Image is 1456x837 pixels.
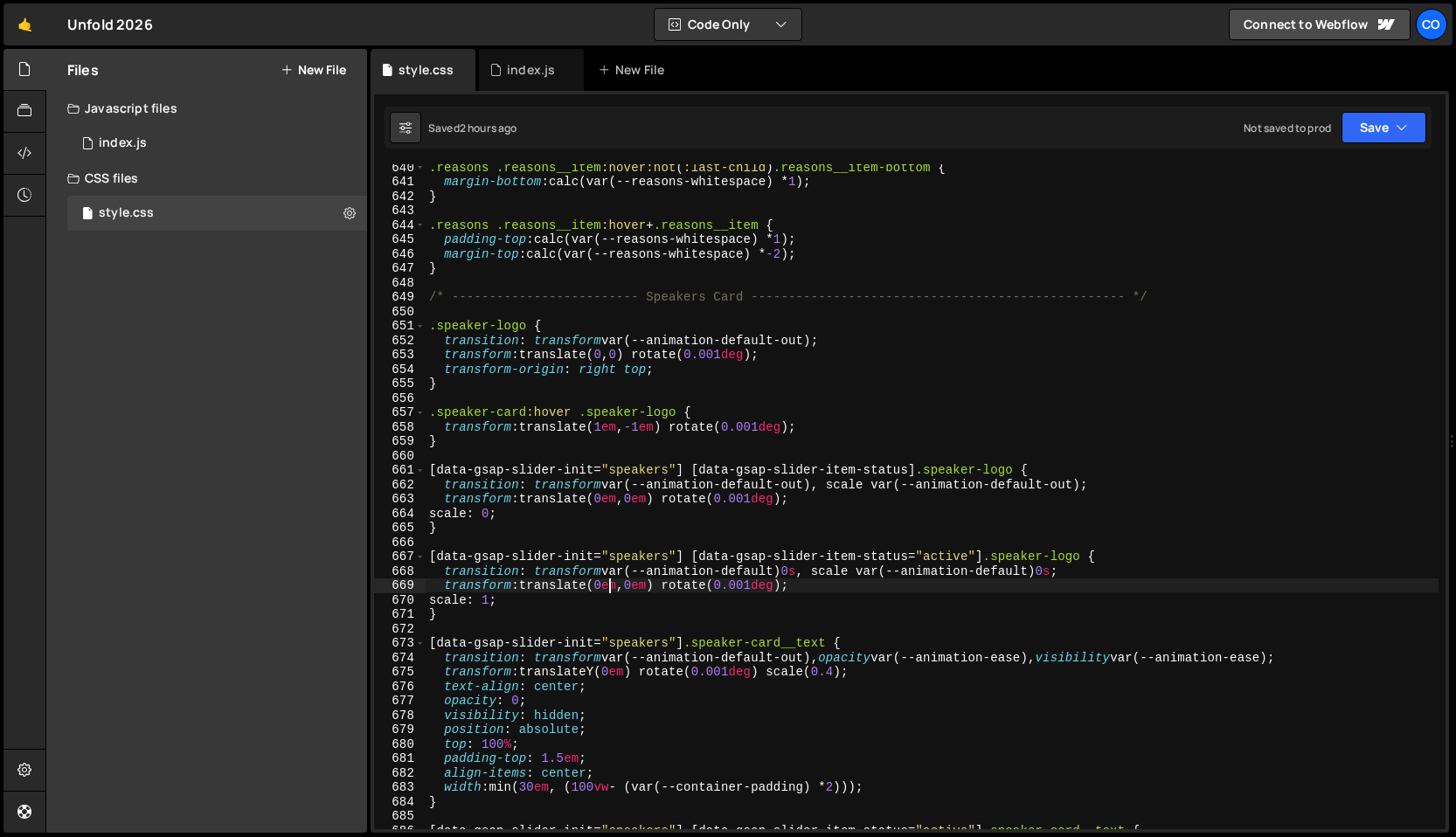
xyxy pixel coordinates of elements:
[374,405,426,420] div: 657
[374,463,426,478] div: 661
[374,290,426,305] div: 649
[374,305,426,320] div: 650
[374,694,426,709] div: 677
[281,63,346,77] button: New File
[374,550,426,564] div: 667
[99,135,147,151] div: index.js
[67,126,367,161] div: 17293/47924.js
[46,91,367,126] div: Javascript files
[374,564,426,579] div: 668
[374,723,426,737] div: 679
[1416,9,1447,40] a: Co
[374,363,426,377] div: 654
[374,377,426,391] div: 655
[374,636,426,651] div: 673
[374,348,426,363] div: 653
[374,709,426,723] div: 678
[67,196,367,231] div: 17293/47925.css
[374,622,426,637] div: 672
[1342,112,1426,143] button: Save
[374,161,426,176] div: 640
[374,680,426,695] div: 676
[598,61,671,79] div: New File
[374,232,426,247] div: 645
[67,14,153,35] div: Unfold 2026
[374,391,426,406] div: 656
[374,593,426,608] div: 670
[460,121,517,135] div: 2 hours ago
[374,737,426,752] div: 680
[3,3,46,45] a: 🤙
[374,521,426,536] div: 665
[1229,9,1411,40] a: Connect to Webflow
[374,204,426,218] div: 643
[374,420,426,435] div: 658
[374,607,426,622] div: 671
[374,478,426,493] div: 662
[374,276,426,291] div: 648
[374,651,426,666] div: 674
[655,9,801,40] button: Code Only
[374,766,426,781] div: 682
[428,121,517,135] div: Saved
[399,61,454,79] div: style.css
[67,60,99,80] h2: Files
[374,665,426,680] div: 675
[374,809,426,824] div: 685
[1244,121,1331,135] div: Not saved to prod
[374,218,426,233] div: 644
[374,261,426,276] div: 647
[374,175,426,190] div: 641
[374,536,426,550] div: 666
[374,751,426,766] div: 681
[374,449,426,464] div: 660
[374,507,426,522] div: 664
[374,492,426,507] div: 663
[374,319,426,334] div: 651
[374,795,426,810] div: 684
[374,434,426,449] div: 659
[507,61,555,79] div: index.js
[374,780,426,795] div: 683
[374,334,426,349] div: 652
[374,247,426,262] div: 646
[374,578,426,593] div: 669
[46,161,367,196] div: CSS files
[374,190,426,204] div: 642
[99,205,154,221] div: style.css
